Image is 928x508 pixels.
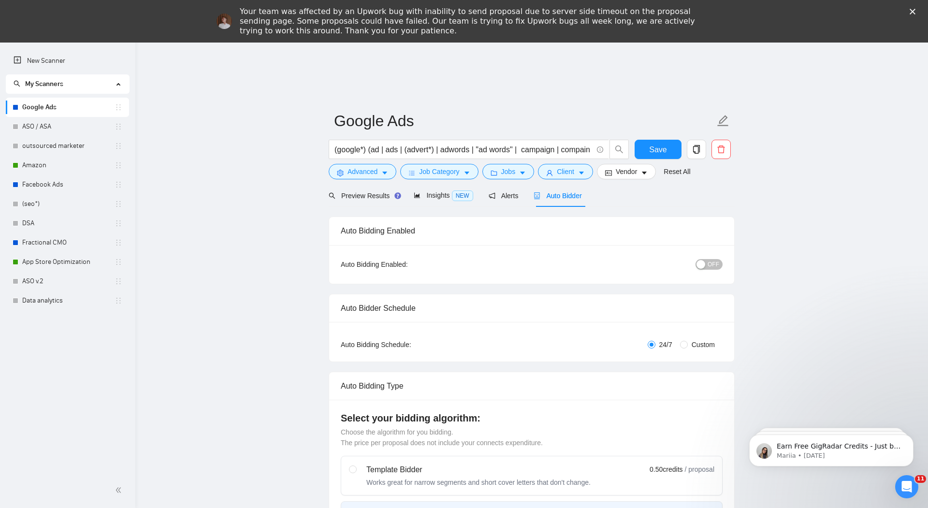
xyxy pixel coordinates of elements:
div: Auto Bidding Enabled [341,217,723,245]
span: Choose the algorithm for you bidding. The price per proposal does not include your connects expen... [341,428,543,447]
div: Auto Bidder Schedule [341,294,723,322]
span: holder [115,142,122,150]
li: ASO v.2 [6,272,129,291]
li: New Scanner [6,51,129,71]
li: Amazon [6,156,129,175]
span: holder [115,258,122,266]
span: delete [712,145,730,154]
span: holder [115,277,122,285]
span: Client [557,166,574,177]
span: Vendor [616,166,637,177]
a: outsourced marketer [22,136,115,156]
span: area-chart [414,192,420,199]
button: copy [687,140,706,159]
span: Auto Bidder [534,192,581,200]
span: Job Category [419,166,459,177]
span: holder [115,103,122,111]
span: caret-down [641,169,648,176]
span: My Scanners [14,80,63,88]
li: DSA [6,214,129,233]
li: Google Ads [6,98,129,117]
span: 0.50 credits [650,464,682,475]
a: New Scanner [14,51,121,71]
li: outsourced marketer [6,136,129,156]
span: 11 [915,475,926,483]
iframe: Intercom live chat [895,475,918,498]
span: caret-down [519,169,526,176]
button: Save [635,140,681,159]
li: (seo*) [6,194,129,214]
span: holder [115,123,122,131]
li: Facebook Ads [6,175,129,194]
span: Save [649,144,667,156]
div: Works great for narrow segments and short cover letters that don't change. [366,478,591,487]
a: Fractional CMO [22,233,115,252]
span: idcard [605,169,612,176]
span: holder [115,161,122,169]
span: NEW [452,190,473,201]
button: idcardVendorcaret-down [597,164,656,179]
li: ASO / ASA [6,117,129,136]
span: folder [491,169,497,176]
a: (seo*) [22,194,115,214]
span: notification [489,192,495,199]
li: Fractional CMO [6,233,129,252]
div: Auto Bidding Enabled: [341,259,468,270]
span: caret-down [464,169,470,176]
a: Google Ads [22,98,115,117]
a: Amazon [22,156,115,175]
span: 24/7 [655,339,676,350]
a: ASO v.2 [22,272,115,291]
span: holder [115,297,122,305]
a: Data analytics [22,291,115,310]
a: App Store Optimization [22,252,115,272]
span: copy [687,145,706,154]
span: holder [115,181,122,189]
input: Scanner name... [334,109,715,133]
a: Facebook Ads [22,175,115,194]
span: search [610,145,628,154]
span: robot [534,192,540,199]
div: Your team was affected by an Upwork bug with inability to send proposal due to server side timeou... [240,7,696,36]
span: Advanced [348,166,377,177]
span: OFF [708,259,719,270]
span: setting [337,169,344,176]
div: Close [910,9,919,15]
span: Alerts [489,192,519,200]
span: bars [408,169,415,176]
span: Custom [688,339,719,350]
span: search [329,192,335,199]
iframe: Intercom notifications message [735,414,928,482]
button: settingAdvancedcaret-down [329,164,396,179]
span: search [14,80,20,87]
span: holder [115,200,122,208]
div: Tooltip anchor [393,191,402,200]
button: folderJobscaret-down [482,164,535,179]
button: barsJob Categorycaret-down [400,164,478,179]
span: double-left [115,485,125,495]
span: info-circle [597,146,603,153]
li: App Store Optimization [6,252,129,272]
span: user [546,169,553,176]
button: userClientcaret-down [538,164,593,179]
span: / proposal [685,464,714,474]
span: Insights [414,191,473,199]
div: Template Bidder [366,464,591,476]
span: caret-down [381,169,388,176]
span: holder [115,219,122,227]
span: Preview Results [329,192,398,200]
a: DSA [22,214,115,233]
img: Profile image for Vadym [217,14,232,29]
a: ASO / ASA [22,117,115,136]
div: Auto Bidding Schedule: [341,339,468,350]
li: Data analytics [6,291,129,310]
span: My Scanners [25,80,63,88]
span: edit [717,115,729,127]
a: Reset All [664,166,690,177]
button: delete [711,140,731,159]
div: Auto Bidding Type [341,372,723,400]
